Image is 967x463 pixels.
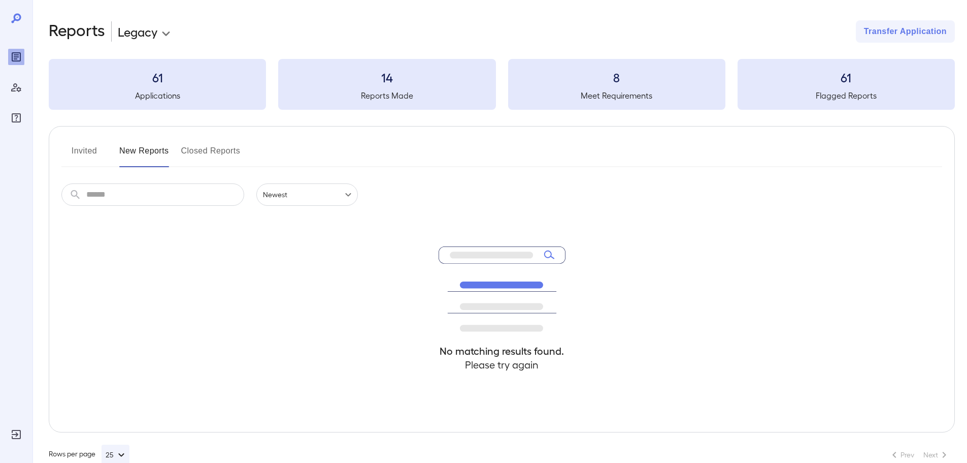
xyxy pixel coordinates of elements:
h3: 14 [278,69,495,85]
h5: Reports Made [278,89,495,102]
div: Manage Users [8,79,24,96]
summary: 61Applications14Reports Made8Meet Requirements61Flagged Reports [49,59,955,110]
h5: Applications [49,89,266,102]
h5: Meet Requirements [508,89,725,102]
nav: pagination navigation [884,447,955,463]
button: Closed Reports [181,143,241,167]
button: New Reports [119,143,169,167]
div: Reports [8,49,24,65]
h4: Please try again [439,358,565,372]
h5: Flagged Reports [738,89,955,102]
h3: 8 [508,69,725,85]
div: Log Out [8,426,24,443]
p: Legacy [118,23,157,40]
button: Invited [61,143,107,167]
h4: No matching results found. [439,344,565,358]
button: Transfer Application [856,20,955,43]
h3: 61 [738,69,955,85]
h2: Reports [49,20,105,43]
div: Newest [256,183,358,206]
h3: 61 [49,69,266,85]
div: FAQ [8,110,24,126]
